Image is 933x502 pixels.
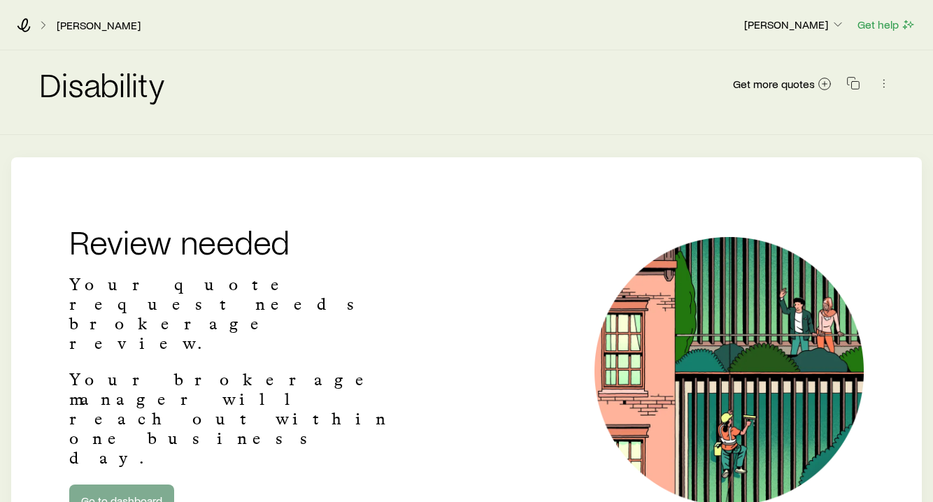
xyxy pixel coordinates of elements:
[69,275,397,353] p: Your quote request needs brokerage review.
[39,67,164,101] h2: Disability
[69,370,397,468] p: Your brokerage manager will reach out within one business day.
[732,76,832,92] a: Get more quotes
[733,78,815,89] span: Get more quotes
[857,17,916,33] button: Get help
[744,17,845,31] p: [PERSON_NAME]
[56,19,141,32] a: [PERSON_NAME]
[69,224,397,258] h2: Review needed
[743,17,846,34] button: [PERSON_NAME]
